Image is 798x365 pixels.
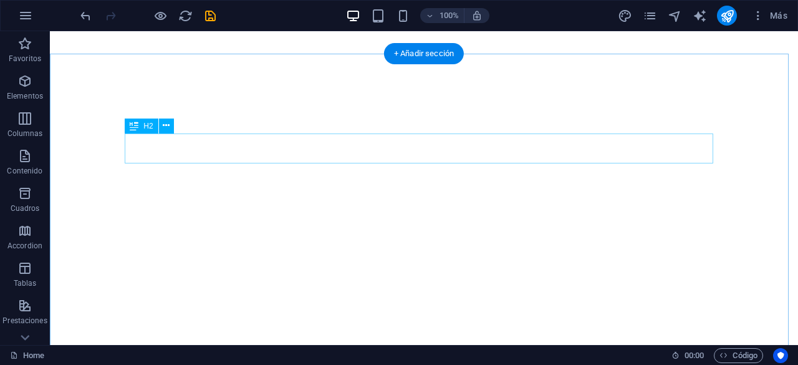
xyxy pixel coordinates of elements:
button: Código [714,348,763,363]
span: Código [719,348,757,363]
p: Favoritos [9,54,41,64]
p: Elementos [7,91,43,101]
button: text_generator [692,8,707,23]
i: Navegador [668,9,682,23]
i: Deshacer: Cambiar icono (Ctrl+Z) [79,9,93,23]
div: + Añadir sección [384,43,464,64]
i: AI Writer [693,9,707,23]
span: H2 [143,122,153,130]
button: navigator [667,8,682,23]
button: reload [178,8,193,23]
button: undo [78,8,93,23]
button: save [203,8,218,23]
button: 100% [420,8,464,23]
span: : [693,351,695,360]
p: Prestaciones [2,316,47,326]
span: Más [752,9,787,22]
h6: Tiempo de la sesión [671,348,704,363]
a: Haz clic para cancelar la selección y doble clic para abrir páginas [10,348,44,363]
i: Diseño (Ctrl+Alt+Y) [618,9,632,23]
button: Más [747,6,792,26]
p: Tablas [14,278,37,288]
button: design [617,8,632,23]
i: Guardar (Ctrl+S) [203,9,218,23]
i: Volver a cargar página [178,9,193,23]
h6: 100% [439,8,459,23]
p: Columnas [7,129,43,139]
button: publish [717,6,737,26]
button: Usercentrics [773,348,788,363]
p: Cuadros [11,203,40,213]
p: Contenido [7,166,42,176]
i: Páginas (Ctrl+Alt+S) [643,9,657,23]
i: Publicar [720,9,734,23]
p: Accordion [7,241,42,251]
span: 00 00 [685,348,704,363]
i: Al redimensionar, ajustar el nivel de zoom automáticamente para ajustarse al dispositivo elegido. [471,10,483,21]
button: pages [642,8,657,23]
